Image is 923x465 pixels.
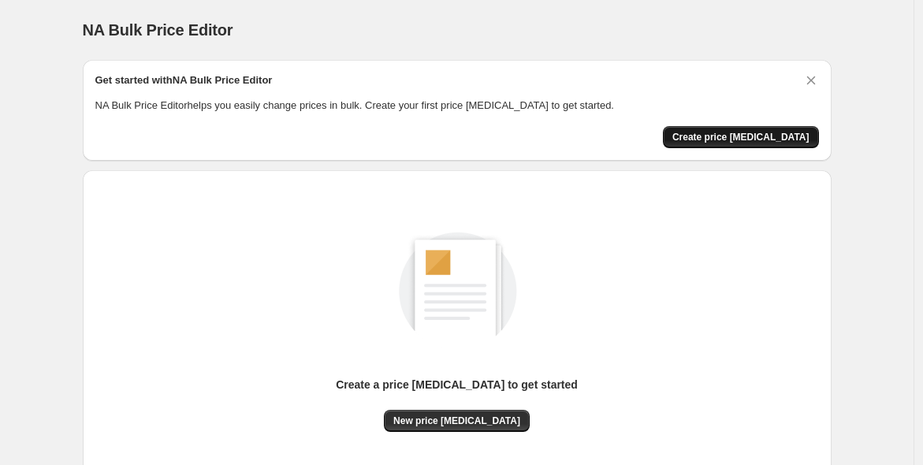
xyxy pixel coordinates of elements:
p: Create a price [MEDICAL_DATA] to get started [336,377,578,392]
span: New price [MEDICAL_DATA] [393,415,520,427]
button: Dismiss card [803,73,819,88]
span: Create price [MEDICAL_DATA] [672,131,809,143]
p: NA Bulk Price Editor helps you easily change prices in bulk. Create your first price [MEDICAL_DAT... [95,98,819,113]
button: New price [MEDICAL_DATA] [384,410,530,432]
h2: Get started with NA Bulk Price Editor [95,73,273,88]
span: NA Bulk Price Editor [83,21,233,39]
button: Create price change job [663,126,819,148]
